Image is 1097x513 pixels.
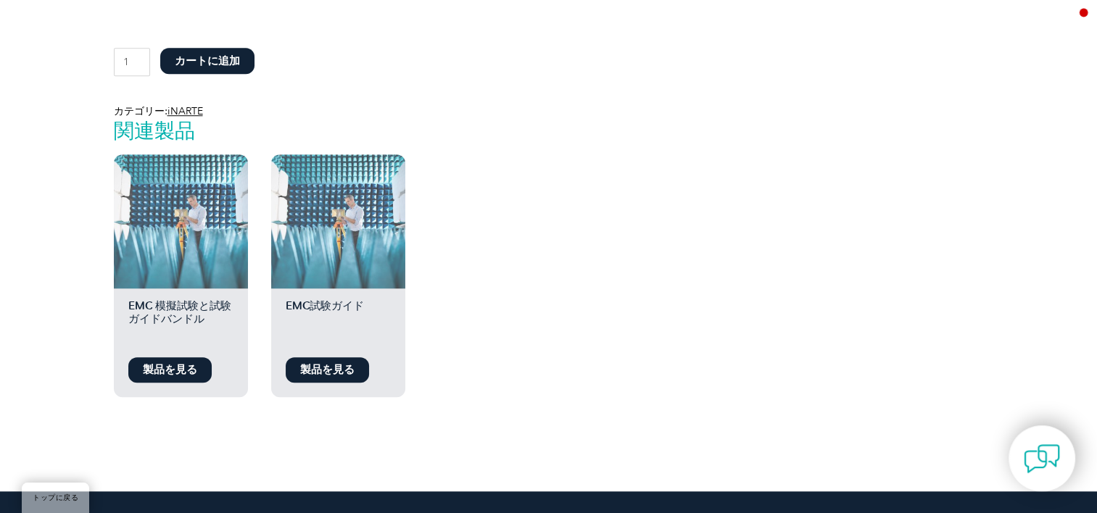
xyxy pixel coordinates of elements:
[286,357,369,383] a: 製品を見る
[167,105,203,117] a: iNARTE
[128,299,231,325] font: EMC 模擬試験と試験ガイドバンドル
[33,493,78,502] font: トップに戻る
[22,483,89,513] a: トップに戻る
[143,363,197,376] font: 製品を見る
[300,363,355,376] font: 製品を見る
[1024,441,1060,477] img: contact-chat.png
[175,54,240,67] font: カートに追加
[271,154,405,288] img: EMC試験ガイド
[114,105,167,117] font: カテゴリー:
[160,48,254,74] button: カートに追加
[114,154,248,288] img: EMC 模擬試験と試験ガイドバンドル
[114,154,248,350] a: EMC 模擬試験と試験ガイドバンドル
[286,299,364,312] font: EMC試験ガイド
[1075,6,1093,20] img: ja
[114,118,195,143] font: 関連製品
[128,357,212,383] a: 製品を見る
[271,154,405,350] a: EMC試験ガイド
[114,48,151,76] input: 製品数量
